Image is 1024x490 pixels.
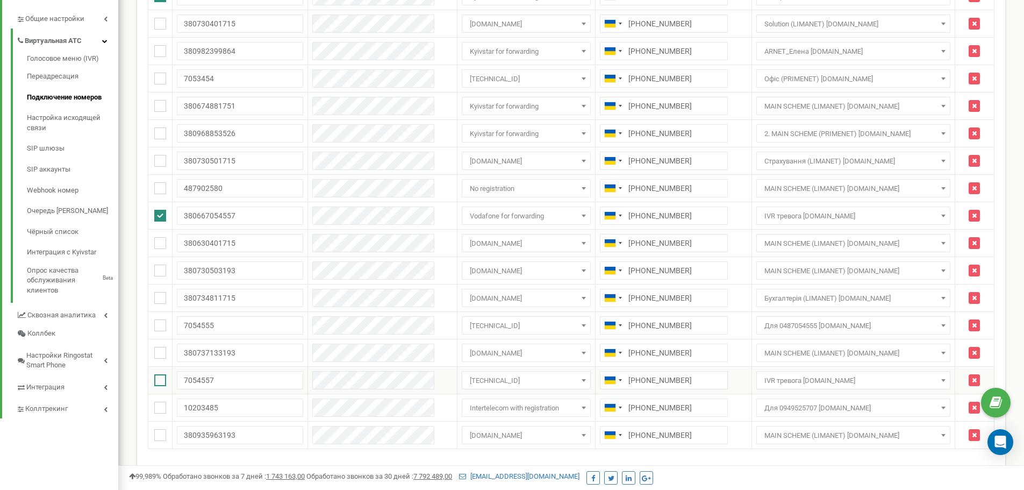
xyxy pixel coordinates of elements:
div: Telephone country code [600,207,625,224]
span: csbc.lifecell.ua [466,346,587,361]
span: Сквозная аналитика [27,310,96,321]
span: 91.210.116.35 [466,318,587,333]
span: Kyivstar for forwarding [462,42,591,60]
a: Переадресация [27,66,118,87]
span: No registration [466,181,587,196]
span: csbc.lifecell.ua [462,289,591,307]
a: SIP аккаунты [27,159,118,180]
span: csbc.lifecell.ua [466,154,587,169]
span: 2. MAIN SCHEME (PRIMENET) lima.net [760,126,947,141]
div: Telephone country code [600,70,625,87]
a: Webhook номер [27,180,118,201]
input: 050 123 4567 [600,289,728,307]
span: Офіс (PRIMENET) lima.net [756,69,950,88]
span: csbc.lifecell.ua [462,152,591,170]
span: ARNET_Елена bel.net [756,42,950,60]
input: 050 123 4567 [600,179,728,197]
span: Vodafone for forwarding [466,209,587,224]
input: 050 123 4567 [600,69,728,88]
span: csbc.lifecell.ua [462,15,591,33]
a: Коллтрекинг [16,396,118,418]
div: Telephone country code [600,317,625,334]
a: SIP шлюзы [27,138,118,159]
a: [EMAIL_ADDRESS][DOMAIN_NAME] [459,472,579,480]
span: 2. MAIN SCHEME (PRIMENET) lima.net [756,124,950,143]
span: Kyivstar for forwarding [466,44,587,59]
div: Telephone country code [600,180,625,197]
input: 050 123 4567 [600,124,728,143]
div: Telephone country code [600,15,625,32]
input: 050 123 4567 [600,426,728,444]
div: Telephone country code [600,262,625,279]
a: Интеграция [16,375,118,397]
span: 91.210.116.35 [462,316,591,335]
span: Для 0487054555 bel.net [760,318,947,333]
a: Голосовое меню (IVR) [27,54,118,67]
a: Опрос качества обслуживания клиентовBeta [27,263,118,296]
div: Open Intercom Messenger [987,429,1013,455]
span: MAIN SCHEME (LIMANET) lima.net [760,236,947,251]
input: 050 123 4567 [600,344,728,362]
span: 91.210.116.35 [466,72,587,87]
div: Telephone country code [600,125,625,142]
span: csbc.lifecell.ua [466,264,587,279]
span: MAIN SCHEME (LIMANET) lima.net [760,264,947,279]
a: Чёрный список [27,222,118,243]
u: 7 792 489,00 [413,472,452,480]
span: Intertelecom with registration [462,399,591,417]
span: Solution (LIMANET) lima.net [756,15,950,33]
span: Для 0949525707 bel.net [760,401,947,416]
span: MAIN SCHEME (LIMANET) lima.net [760,99,947,114]
span: 91.210.116.35 [466,373,587,388]
span: Офіс (PRIMENET) lima.net [760,72,947,87]
span: Обработано звонков за 30 дней : [306,472,452,480]
span: Для 0949525707 bel.net [756,399,950,417]
span: csbc.lifecell.ua [462,261,591,280]
span: Коллбек [27,329,55,339]
span: MAIN SCHEME (LIMANET) lima.net [756,344,950,362]
span: MAIN SCHEME (LIMANET) lima.net [760,346,947,361]
span: MAIN SCHEME (LIMANET) lima.net [756,179,950,197]
input: 050 123 4567 [600,234,728,252]
span: csbc.lifecell.ua [466,291,587,306]
span: Intertelecom with registration [466,401,587,416]
span: Kyivstar for forwarding [462,97,591,115]
span: IVR тревога bel.net [760,373,947,388]
span: Бухгалтерія (LIMANET) lima.net [756,289,950,307]
div: Telephone country code [600,399,625,416]
span: csbc.lifecell.ua [462,344,591,362]
input: 050 123 4567 [600,15,728,33]
input: 050 123 4567 [600,371,728,389]
span: Обработано звонков за 7 дней : [163,472,305,480]
span: csbc.lifecell.ua [466,17,587,32]
a: Очередь [PERSON_NAME] [27,201,118,222]
a: Подключение номеров [27,87,118,108]
a: Настройки Ringostat Smart Phone [16,343,118,375]
span: csbc.lifecell.ua [462,426,591,444]
div: Telephone country code [600,427,625,444]
span: csbc.lifecell.ua [466,428,587,443]
span: IVR тревога bel.net [756,371,950,389]
input: 050 123 4567 [600,207,728,225]
a: Сквозная аналитика [16,303,118,325]
span: IVR тревога bel.net [756,207,950,225]
a: Виртуальная АТС [16,29,118,51]
input: 050 123 4567 [600,261,728,280]
input: 050 123 4567 [600,42,728,60]
span: Общие настройки [25,14,84,24]
div: Telephone country code [600,235,625,252]
a: Общие настройки [16,6,118,29]
u: 1 743 163,00 [266,472,305,480]
span: Kyivstar for forwarding [466,126,587,141]
input: 050 123 4567 [600,316,728,335]
span: 91.210.116.35 [462,371,591,389]
span: MAIN SCHEME (LIMANET) lima.net [756,261,950,280]
span: Страхування (LIMANET) lima.net [756,152,950,170]
span: MAIN SCHEME (LIMANET) lima.net [756,426,950,444]
span: MAIN SCHEME (LIMANET) lima.net [756,97,950,115]
div: Telephone country code [600,289,625,307]
span: Solution (LIMANET) lima.net [760,17,947,32]
span: MAIN SCHEME (LIMANET) lima.net [756,234,950,252]
a: Коллбек [16,324,118,343]
span: csbc.lifecell.ua [466,236,587,251]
